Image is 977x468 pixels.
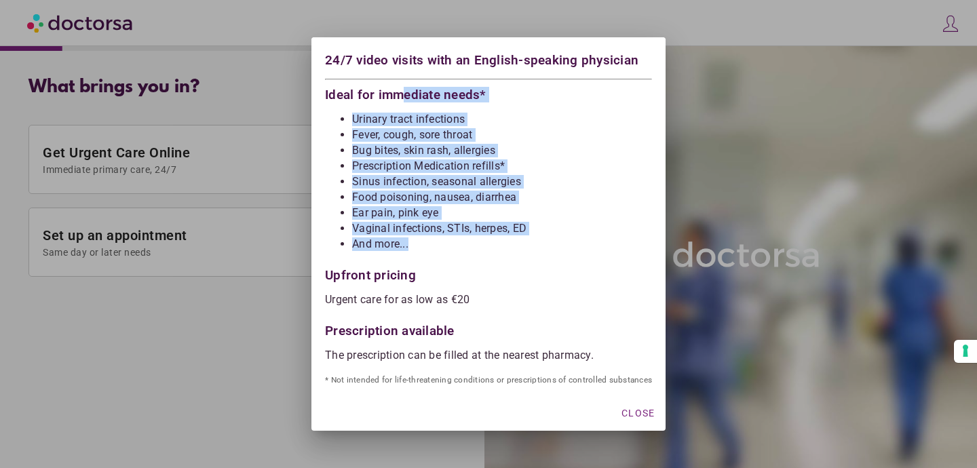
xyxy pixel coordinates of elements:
button: Your consent preferences for tracking technologies [954,340,977,363]
button: Close [616,401,660,425]
div: Prescription available [325,317,652,338]
li: Sinus infection, seasonal allergies [352,175,652,189]
div: 24/7 video visits with an English-speaking physician [325,51,652,73]
p: The prescription can be filled at the nearest pharmacy. [325,349,652,362]
span: Close [621,408,655,418]
li: Urinary tract infections [352,113,652,126]
p: Urgent care for as low as €20 [325,293,652,307]
div: Ideal for immediate needs* [325,85,652,102]
li: Ear pain, pink eye [352,206,652,220]
li: Bug bites, skin rash, allergies [352,144,652,157]
li: Vaginal infections, STIs, herpes, ED [352,222,652,235]
p: * Not intended for life-threatening conditions or prescriptions of controlled substances [325,373,652,387]
div: Upfront pricing [325,262,652,282]
li: Prescription Medication refills* [352,159,652,173]
li: Food poisoning, nausea, diarrhea [352,191,652,204]
li: Fever, cough, sore throat [352,128,652,142]
li: And more... [352,237,652,251]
